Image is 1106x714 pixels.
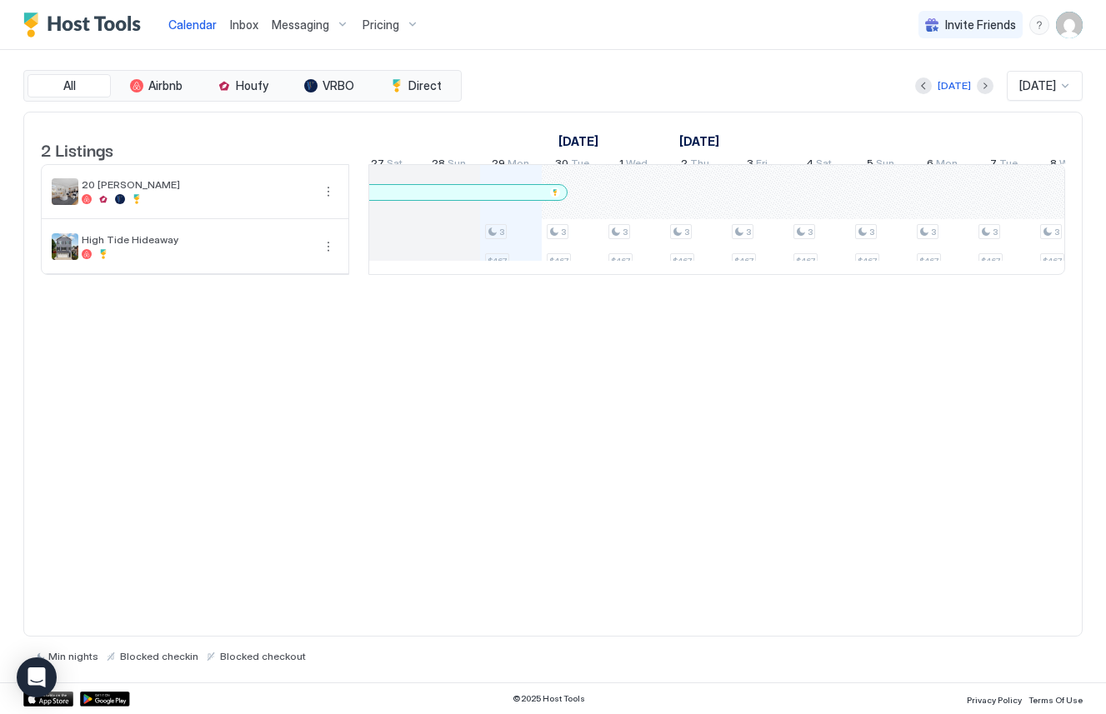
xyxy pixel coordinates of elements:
[690,157,709,174] span: Thu
[734,256,753,267] span: $467
[82,233,312,246] span: High Tide Hideaway
[747,157,753,174] span: 3
[508,157,529,174] span: Mon
[571,157,589,174] span: Tue
[318,237,338,257] button: More options
[802,153,836,177] a: October 4, 2025
[1056,12,1083,38] div: User profile
[549,256,568,267] span: $467
[23,692,73,707] a: App Store
[1019,78,1056,93] span: [DATE]
[927,157,933,174] span: 6
[230,17,258,32] span: Inbox
[876,157,894,174] span: Sun
[923,153,962,177] a: October 6, 2025
[1059,157,1081,174] span: Wed
[323,78,354,93] span: VRBO
[816,157,832,174] span: Sat
[626,157,648,174] span: Wed
[428,153,470,177] a: September 28, 2025
[120,650,198,662] span: Blocked checkin
[448,157,466,174] span: Sun
[52,233,78,260] div: listing image
[806,157,813,174] span: 4
[935,76,973,96] button: [DATE]
[513,693,585,704] span: © 2025 Host Tools
[869,227,874,237] span: 3
[52,178,78,205] div: listing image
[936,157,958,174] span: Mon
[615,153,652,177] a: October 1, 2025
[168,17,217,32] span: Calendar
[858,256,877,267] span: $467
[1028,695,1083,705] span: Terms Of Use
[371,157,384,174] span: 27
[318,237,338,257] div: menu
[408,78,442,93] span: Direct
[28,74,111,97] button: All
[17,657,57,697] div: Open Intercom Messenger
[623,227,628,237] span: 3
[1043,256,1062,267] span: $467
[611,256,630,267] span: $467
[619,157,623,174] span: 1
[220,650,306,662] span: Blocked checkout
[488,153,533,177] a: September 29, 2025
[555,157,568,174] span: 30
[551,153,593,177] a: September 30, 2025
[168,16,217,33] a: Calendar
[318,182,338,202] div: menu
[673,256,692,267] span: $467
[230,16,258,33] a: Inbox
[675,129,723,153] a: October 1, 2025
[367,153,407,177] a: September 27, 2025
[80,692,130,707] a: Google Play Store
[677,153,713,177] a: October 2, 2025
[236,78,268,93] span: Houfy
[554,129,603,153] a: September 14, 2025
[499,227,504,237] span: 3
[1046,153,1085,177] a: October 8, 2025
[1054,227,1059,237] span: 3
[374,74,458,97] button: Direct
[1028,690,1083,707] a: Terms Of Use
[977,77,993,94] button: Next month
[915,77,932,94] button: Previous month
[999,157,1018,174] span: Tue
[201,74,284,97] button: Houfy
[919,256,938,267] span: $467
[363,17,399,32] span: Pricing
[41,137,113,162] span: 2 Listings
[272,17,329,32] span: Messaging
[981,256,1000,267] span: $467
[681,157,688,174] span: 2
[684,227,689,237] span: 3
[967,690,1022,707] a: Privacy Policy
[863,153,898,177] a: October 5, 2025
[318,182,338,202] button: More options
[82,178,312,191] span: 20 [PERSON_NAME]
[867,157,873,174] span: 5
[945,17,1016,32] span: Invite Friends
[288,74,371,97] button: VRBO
[756,157,768,174] span: Fri
[990,157,997,174] span: 7
[23,12,148,37] a: Host Tools Logo
[488,256,507,267] span: $467
[387,157,403,174] span: Sat
[993,227,998,237] span: 3
[63,78,76,93] span: All
[432,157,445,174] span: 28
[1050,157,1057,174] span: 8
[48,650,98,662] span: Min nights
[967,695,1022,705] span: Privacy Policy
[23,70,462,102] div: tab-group
[796,256,815,267] span: $467
[931,227,936,237] span: 3
[746,227,751,237] span: 3
[492,157,505,174] span: 29
[114,74,198,97] button: Airbnb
